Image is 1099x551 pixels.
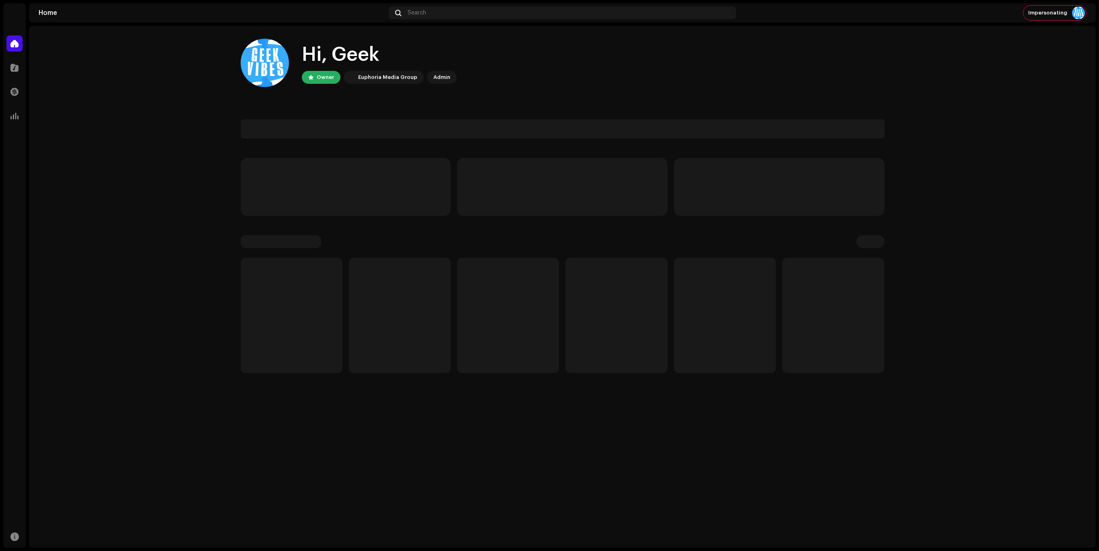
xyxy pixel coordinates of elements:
span: Search [408,10,426,16]
img: c40666f7-0ce3-4d88-b610-88dde50ef9d4 [241,39,289,87]
div: Owner [317,72,334,82]
img: de0d2825-999c-4937-b35a-9adca56ee094 [345,72,355,82]
span: Impersonating [1028,10,1067,16]
div: Euphoria Media Group [358,72,417,82]
img: c40666f7-0ce3-4d88-b610-88dde50ef9d4 [1072,6,1085,19]
div: Admin [433,72,450,82]
div: Home [39,10,386,16]
div: Hi, Geek [302,42,457,68]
